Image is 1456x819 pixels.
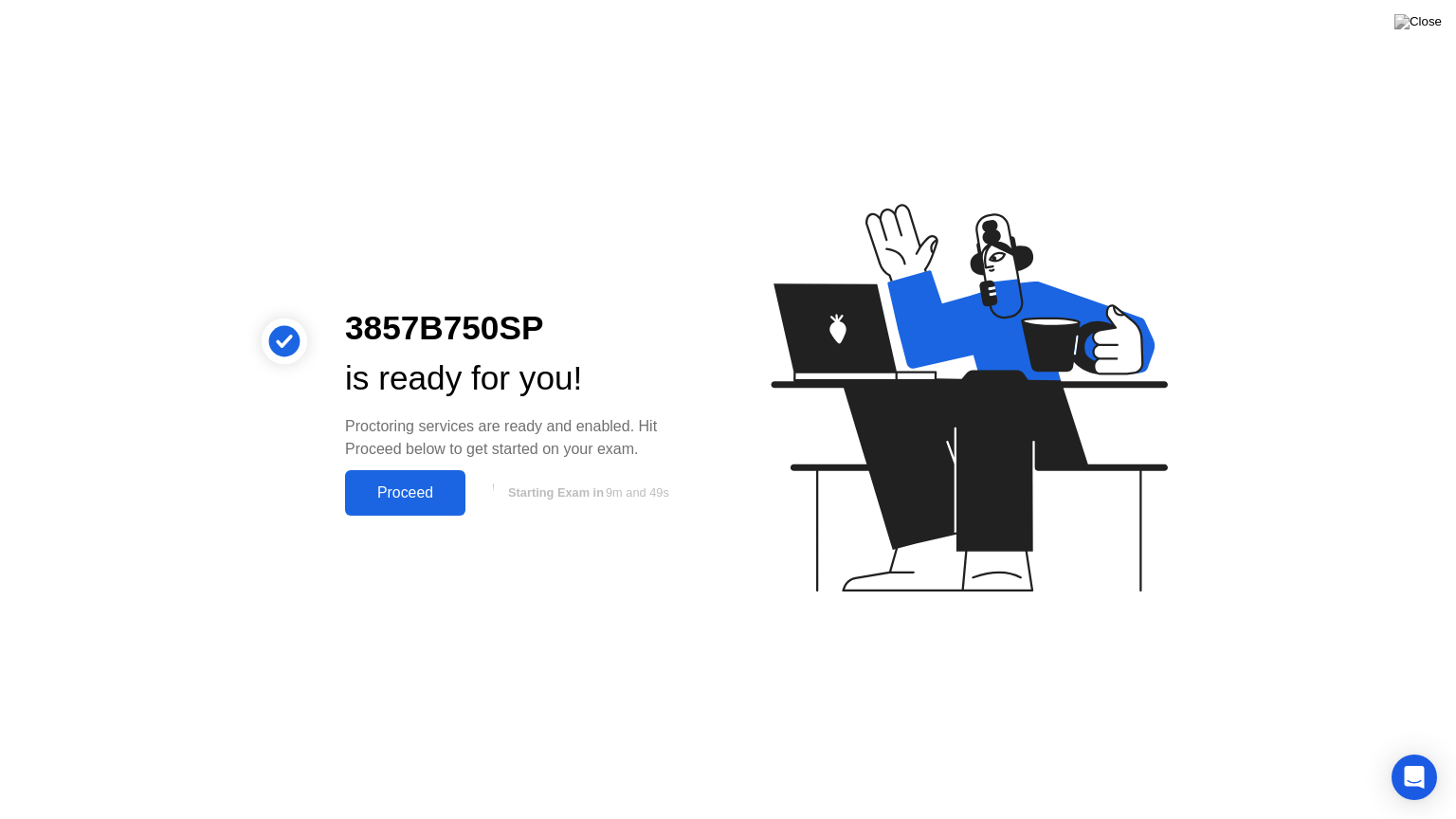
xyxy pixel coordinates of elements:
[606,485,669,500] span: 9m and 49s
[1394,14,1442,29] img: Close
[345,470,465,516] button: Proceed
[345,415,698,461] div: Proctoring services are ready and enabled. Hit Proceed below to get started on your exam.
[475,475,698,511] button: Starting Exam in9m and 49s
[351,484,460,501] div: Proceed
[345,303,698,354] div: 3857B750SP
[345,354,698,404] div: is ready for you!
[1392,755,1437,800] div: Open Intercom Messenger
